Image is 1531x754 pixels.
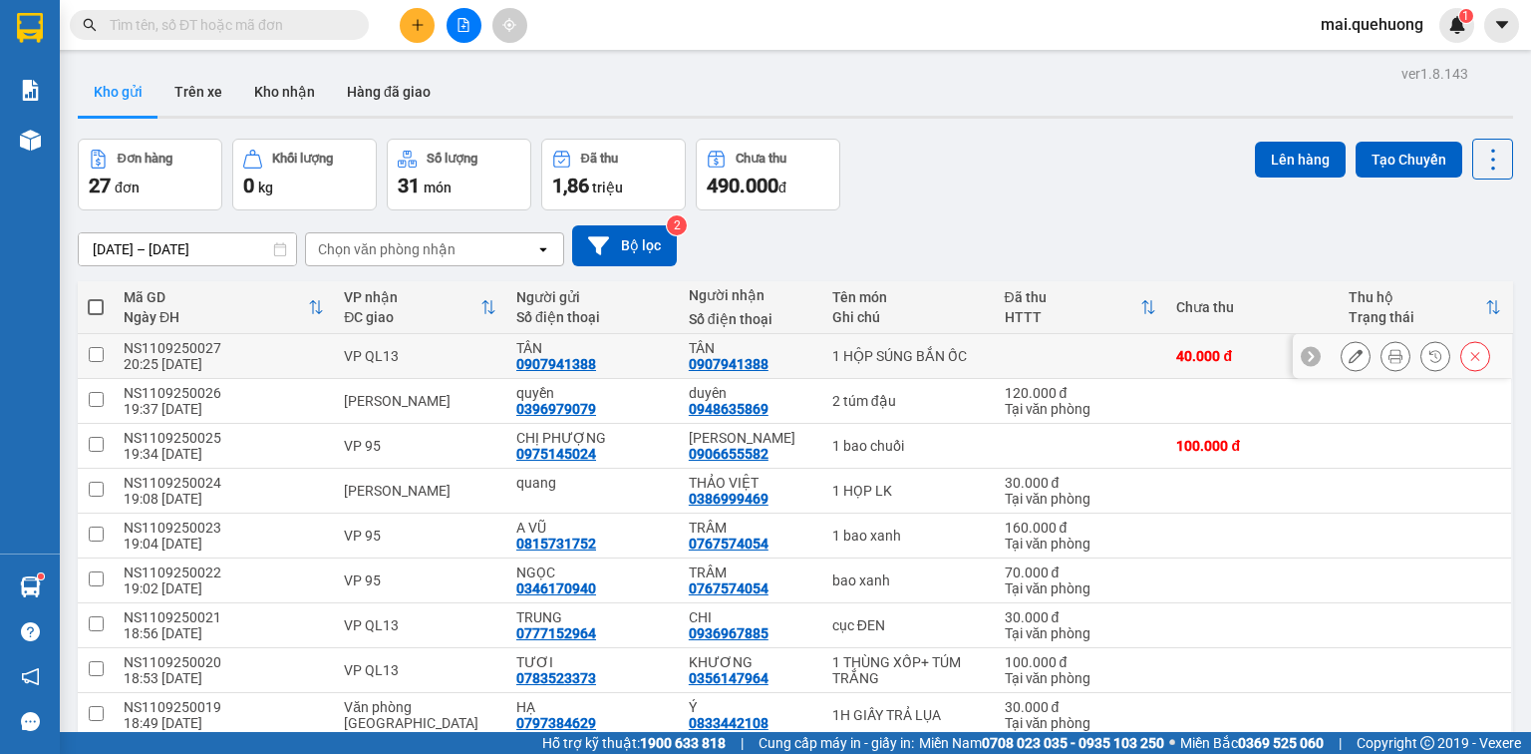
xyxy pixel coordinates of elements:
div: ĐC giao [344,309,480,325]
div: Mã GD [124,289,308,305]
span: triệu [592,180,623,195]
span: Cung cấp máy in - giấy in: [759,732,914,754]
button: Trên xe [158,68,238,116]
strong: 1900 633 818 [640,735,726,751]
div: 0356147964 [689,670,768,686]
div: Tại văn phòng [1005,670,1157,686]
div: NS1109250025 [124,430,324,446]
div: 30.000 đ [1005,609,1157,625]
div: 19:08 [DATE] [124,491,324,507]
span: 31 [398,174,420,197]
div: 160.000 đ [1005,520,1157,536]
div: TRÂM [689,520,812,536]
div: 0777152964 [516,625,596,641]
button: Tạo Chuyến [1356,142,1462,178]
button: Số lượng31món [387,139,531,210]
button: Đã thu1,86 triệu [541,139,686,210]
div: NS1109250024 [124,475,324,491]
div: CHỊ PHƯỢNG [516,430,669,446]
div: 0906655582 [689,446,768,462]
div: Đã thu [581,152,618,166]
div: 1 bao chuối [832,438,985,454]
span: 490.000 [707,174,778,197]
div: ver 1.8.143 [1401,63,1468,85]
div: 19:34 [DATE] [124,446,324,462]
div: 0767574054 [689,580,768,596]
div: HẠ [516,699,669,715]
div: 1 THÙNG XỐP+ TÚM TRẮNG [832,654,985,686]
div: NS1109250020 [124,654,324,670]
div: TÂN [516,340,669,356]
span: ⚪️ [1169,739,1175,747]
button: Bộ lọc [572,225,677,266]
div: TƯƠI [516,654,669,670]
div: 120.000 đ [1005,385,1157,401]
div: HTTT [1005,309,1141,325]
button: aim [492,8,527,43]
strong: 0708 023 035 - 0935 103 250 [982,735,1164,751]
div: 0797384629 [516,715,596,731]
span: copyright [1420,736,1434,750]
div: 30.000 đ [1005,475,1157,491]
div: THẢO VIỆT [689,475,812,491]
button: Chưa thu490.000đ [696,139,840,210]
span: plus [411,18,425,32]
div: 0783523373 [516,670,596,686]
div: 0936967885 [689,625,768,641]
div: 0386999469 [689,491,768,507]
div: Đơn hàng [118,152,172,166]
th: Toggle SortBy [114,281,334,334]
div: HOÀNG ANH [689,430,812,446]
div: Ngày ĐH [124,309,308,325]
div: 19:37 [DATE] [124,401,324,417]
span: file-add [457,18,470,32]
span: 1,86 [552,174,589,197]
span: Miền Bắc [1180,732,1324,754]
svg: open [535,241,551,257]
button: Lên hàng [1255,142,1346,178]
div: Chưa thu [1176,299,1329,315]
div: 20:25 [DATE] [124,356,324,372]
div: 0833442108 [689,715,768,731]
div: 19:04 [DATE] [124,536,324,552]
div: 2 túm đậu [832,393,985,409]
sup: 1 [38,573,44,579]
div: 0907941388 [689,356,768,372]
div: VP QL13 [344,348,496,364]
div: quang [516,475,669,491]
div: bao xanh [832,572,985,588]
div: Tên món [832,289,985,305]
div: 30.000 đ [1005,699,1157,715]
span: | [741,732,744,754]
button: Kho nhận [238,68,331,116]
span: 27 [89,174,111,197]
th: Toggle SortBy [995,281,1167,334]
div: Tại văn phòng [1005,580,1157,596]
img: warehouse-icon [20,130,41,151]
div: NGỌC [516,565,669,580]
span: 1 [1462,9,1469,23]
img: icon-new-feature [1448,16,1466,34]
span: notification [21,667,40,686]
div: duyên [689,385,812,401]
div: Chọn văn phòng nhận [318,239,456,259]
div: 0975145024 [516,446,596,462]
div: VP 95 [344,528,496,544]
div: 40.000 đ [1176,348,1329,364]
span: đơn [115,180,140,195]
img: logo-vxr [17,13,43,43]
div: NS1109250023 [124,520,324,536]
div: 19:02 [DATE] [124,580,324,596]
div: CHI [689,609,812,625]
div: VP 95 [344,572,496,588]
div: NS1109250027 [124,340,324,356]
div: cục ĐEN [832,617,985,633]
span: search [83,18,97,32]
div: NS1109250026 [124,385,324,401]
div: 0346170940 [516,580,596,596]
div: NS1109250021 [124,609,324,625]
span: đ [778,180,786,195]
span: Miền Nam [919,732,1164,754]
div: Tại văn phòng [1005,715,1157,731]
img: solution-icon [20,80,41,101]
